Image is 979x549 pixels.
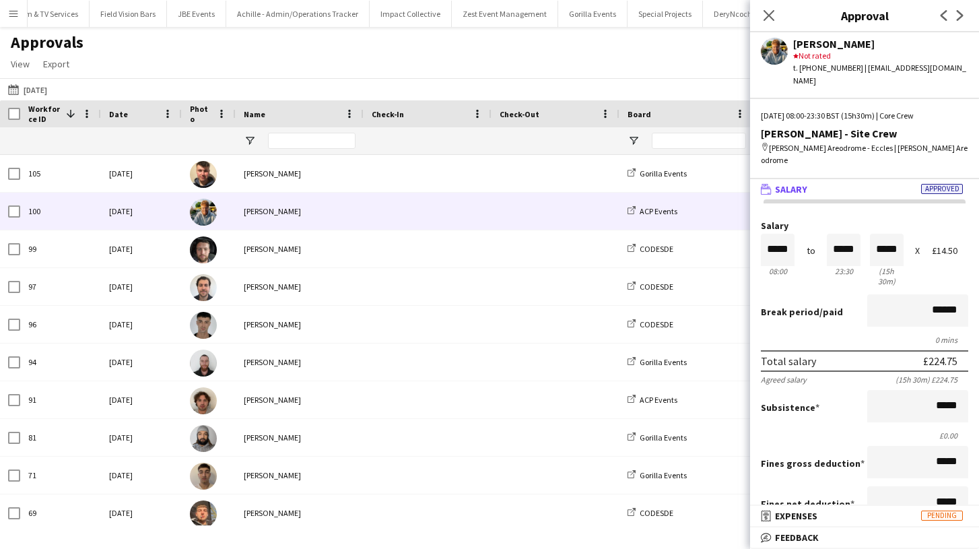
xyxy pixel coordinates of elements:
div: 99 [20,230,101,267]
span: Break period [761,306,819,318]
a: Gorilla Events [628,168,687,179]
img: Tim Andrew [190,236,217,263]
div: [PERSON_NAME] Areodrome - Eccles | [PERSON_NAME] Areodrome [761,142,968,166]
span: Workforce ID [28,104,61,124]
div: [PERSON_NAME] - Site Crew [761,127,968,139]
span: Date [109,109,128,119]
button: Gorilla Events [558,1,628,27]
span: Gorilla Events [640,432,687,443]
button: Impact Collective [370,1,452,27]
div: Total salary [761,354,816,368]
img: Tim Royston [190,274,217,301]
mat-expansion-panel-header: Feedback [750,527,979,548]
span: View [11,58,30,70]
div: [DATE] [101,381,182,418]
button: Zest Event Management [452,1,558,27]
div: 97 [20,268,101,305]
img: Ben Heighway [190,387,217,414]
div: t. [PHONE_NUMBER] | [EMAIL_ADDRESS][DOMAIN_NAME] [793,62,968,86]
div: [DATE] [101,344,182,381]
div: (15h 30m) £224.75 [896,375,968,385]
div: [PERSON_NAME] [236,494,364,531]
div: Agreed salary [761,375,807,385]
div: [DATE] [101,193,182,230]
div: Not rated [793,50,968,62]
span: Gorilla Events [640,470,687,480]
a: Gorilla Events [628,432,687,443]
a: Gorilla Events [628,357,687,367]
div: £0.00 [761,430,968,441]
span: Feedback [775,531,819,544]
a: Gorilla Events [628,470,687,480]
mat-expansion-panel-header: SalaryApproved [750,179,979,199]
div: 100 [20,193,101,230]
button: Open Filter Menu [628,135,640,147]
span: Board [628,109,651,119]
span: CODESDE [640,244,673,254]
div: 23:30 [827,266,860,276]
div: [PERSON_NAME] [236,344,364,381]
a: ACP Events [628,395,677,405]
div: [DATE] [101,419,182,456]
div: £224.75 [923,354,957,368]
img: Euan Hamilton [190,161,217,188]
button: Special Projects [628,1,703,27]
div: [PERSON_NAME] [236,155,364,192]
div: [PERSON_NAME] [236,230,364,267]
span: Check-In [372,109,404,119]
div: 69 [20,494,101,531]
div: [PERSON_NAME] [236,268,364,305]
span: Gorilla Events [640,357,687,367]
div: £14.50 [932,246,968,256]
div: [PERSON_NAME] [236,457,364,494]
h3: Approval [750,7,979,24]
span: Name [244,109,265,119]
div: 0 mins [761,335,968,345]
label: /paid [761,306,843,318]
button: Open Filter Menu [244,135,256,147]
span: Pending [921,511,963,521]
div: 91 [20,381,101,418]
span: Export [43,58,69,70]
span: Salary [775,183,807,195]
div: [DATE] 08:00-23:30 BST (15h30m) | Core Crew [761,110,968,122]
div: X [915,246,920,256]
button: Film & TV Services [6,1,90,27]
span: Check-Out [500,109,539,119]
span: CODESDE [640,319,673,329]
div: 81 [20,419,101,456]
img: Guillermo C.Martín [190,312,217,339]
div: 105 [20,155,101,192]
label: Salary [761,221,968,231]
button: Field Vision Bars [90,1,167,27]
span: CODESDE [640,508,673,518]
img: Gareth Rothwell [190,199,217,226]
span: ACP Events [640,395,677,405]
span: Gorilla Events [640,168,687,179]
img: Gaspard Mikulewicz [190,463,217,490]
span: Approved [921,184,963,194]
div: [DATE] [101,268,182,305]
span: Photo [190,104,211,124]
button: DeryNcoch [703,1,764,27]
img: Conor McGowan [190,350,217,377]
img: Vaughan Koleosho [190,425,217,452]
label: Fines net deduction [761,498,854,510]
span: Expenses [775,510,817,522]
span: ACP Events [640,206,677,216]
div: [PERSON_NAME] [236,419,364,456]
label: Fines gross deduction [761,457,865,470]
a: CODESDE [628,244,673,254]
input: Name Filter Input [268,133,356,149]
div: [DATE] [101,457,182,494]
button: JBE Events [167,1,226,27]
div: 94 [20,344,101,381]
div: 71 [20,457,101,494]
div: 08:00 [761,266,795,276]
div: [DATE] [101,155,182,192]
a: View [5,55,35,73]
div: [DATE] [101,494,182,531]
button: [DATE] [5,82,50,98]
button: Achille - Admin/Operations Tracker [226,1,370,27]
div: [PERSON_NAME] [236,306,364,343]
